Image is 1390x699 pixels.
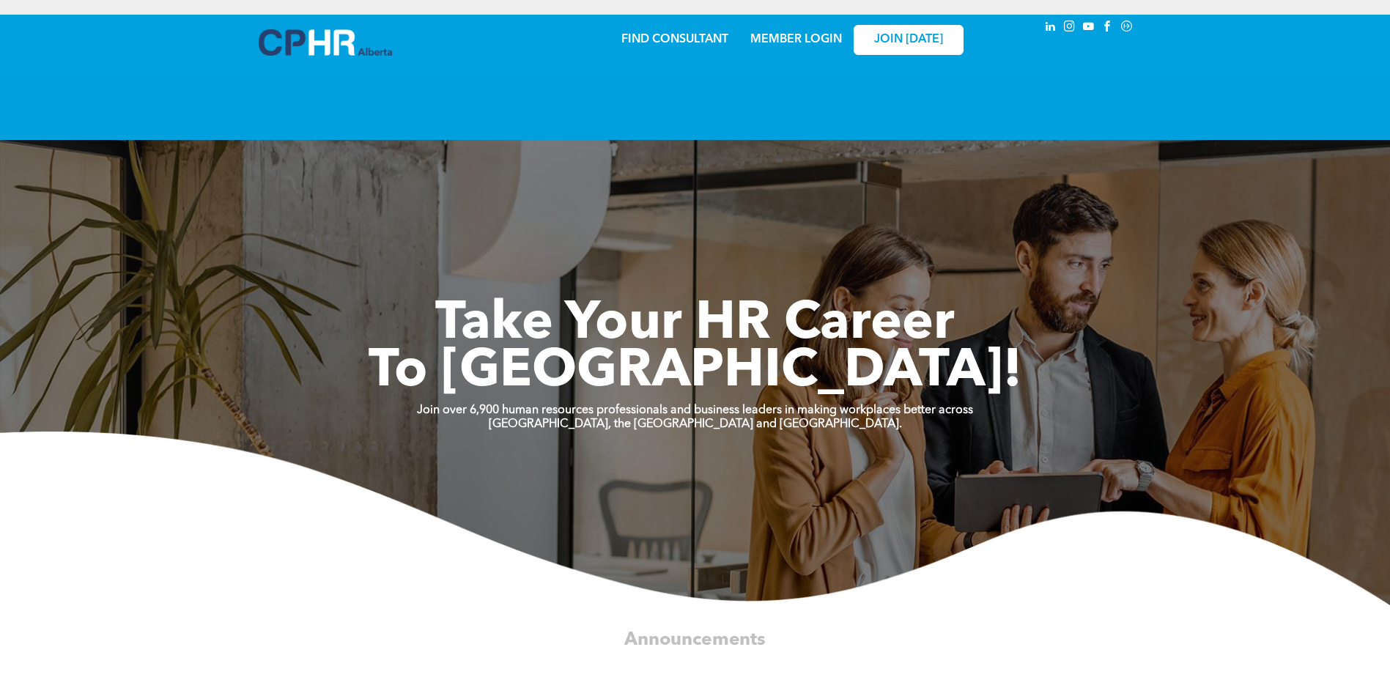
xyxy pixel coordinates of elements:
a: Social network [1119,18,1135,38]
span: Announcements [624,631,765,649]
span: To [GEOGRAPHIC_DATA]! [369,346,1022,399]
span: JOIN [DATE] [874,33,943,47]
img: A blue and white logo for cp alberta [259,29,392,56]
a: linkedin [1043,18,1059,38]
a: instagram [1062,18,1078,38]
a: FIND CONSULTANT [621,34,728,45]
strong: Join over 6,900 human resources professionals and business leaders in making workplaces better ac... [417,404,973,416]
a: MEMBER LOGIN [750,34,842,45]
span: Take Your HR Career [435,298,955,351]
a: youtube [1081,18,1097,38]
a: JOIN [DATE] [854,25,964,55]
a: facebook [1100,18,1116,38]
strong: [GEOGRAPHIC_DATA], the [GEOGRAPHIC_DATA] and [GEOGRAPHIC_DATA]. [489,418,902,430]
